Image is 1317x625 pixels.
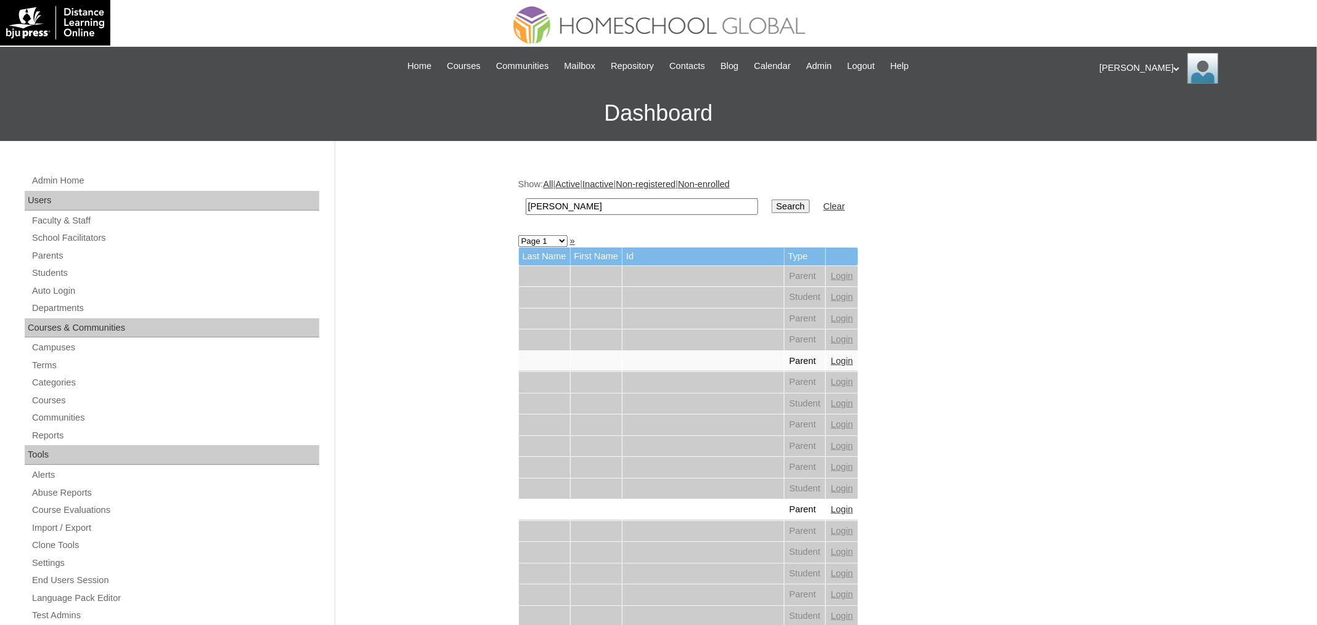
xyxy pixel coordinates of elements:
h3: Dashboard [6,86,1311,141]
a: Non-registered [616,179,676,189]
a: Login [831,611,853,621]
td: Parent [785,414,826,435]
td: Student [785,478,826,499]
a: Calendar [748,59,797,73]
a: Non-enrolled [678,179,730,189]
div: Users [25,191,319,211]
a: Login [831,462,853,472]
a: Settings [31,555,319,571]
a: School Facilitators [31,230,319,246]
a: Contacts [663,59,711,73]
td: Parent [785,308,826,329]
a: Login [831,568,853,578]
a: Courses [441,59,487,73]
td: Parent [785,584,826,605]
td: Parent [785,436,826,457]
span: Repository [611,59,654,73]
span: Admin [806,59,832,73]
a: Active [555,179,580,189]
span: Mailbox [565,59,596,73]
td: Parent [785,499,826,520]
input: Search [772,200,810,213]
td: Student [785,542,826,563]
a: Login [831,419,853,429]
a: Admin [800,59,838,73]
a: Help [884,59,915,73]
span: Home [407,59,431,73]
a: Terms [31,358,319,373]
a: Departments [31,300,319,316]
a: Faculty & Staff [31,213,319,228]
a: Repository [605,59,660,73]
a: Import / Export [31,520,319,536]
a: Logout [841,59,881,73]
a: Categories [31,375,319,390]
div: Show: | | | | [518,178,1128,222]
span: Communities [496,59,549,73]
span: Contacts [669,59,705,73]
a: Communities [31,410,319,425]
td: First Name [571,248,622,265]
a: Login [831,398,853,408]
a: Login [831,441,853,451]
a: Course Evaluations [31,502,319,518]
img: Ariane Ebuen [1188,53,1218,84]
div: [PERSON_NAME] [1099,53,1305,84]
td: Type [785,248,826,265]
img: logo-white.png [6,6,104,39]
a: Students [31,265,319,281]
td: Parent [785,266,826,287]
span: Blog [720,59,738,73]
a: Admin Home [31,173,319,188]
a: Test Admins [31,608,319,623]
a: Login [831,526,853,536]
td: Id [622,248,784,265]
a: Login [831,292,853,302]
span: Help [891,59,909,73]
a: » [570,236,575,246]
a: Login [831,504,853,514]
a: Clone Tools [31,538,319,553]
span: Logout [847,59,875,73]
a: All [543,179,553,189]
a: Home [401,59,438,73]
td: Student [785,287,826,308]
a: Abuse Reports [31,485,319,501]
td: Parent [785,329,826,350]
td: Last Name [519,248,570,265]
td: Parent [785,521,826,542]
td: Student [785,393,826,414]
a: Clear [823,201,845,211]
a: Login [831,547,853,557]
a: Courses [31,393,319,408]
td: Parent [785,351,826,372]
a: Reports [31,428,319,443]
div: Courses & Communities [25,318,319,338]
input: Search [526,198,758,215]
span: Calendar [754,59,791,73]
a: Login [831,483,853,493]
a: Blog [714,59,744,73]
a: Communities [490,59,555,73]
a: Login [831,334,853,344]
td: Parent [785,457,826,478]
a: Login [831,356,853,366]
span: Courses [447,59,481,73]
a: Login [831,589,853,599]
a: Auto Login [31,283,319,299]
a: Alerts [31,467,319,483]
a: Campuses [31,340,319,355]
a: Parents [31,248,319,264]
a: End Users Session [31,573,319,588]
td: Student [785,563,826,584]
a: Inactive [582,179,614,189]
td: Parent [785,372,826,393]
a: Login [831,271,853,281]
a: Login [831,313,853,323]
a: Login [831,377,853,387]
a: Language Pack Editor [31,591,319,606]
div: Tools [25,445,319,465]
a: Mailbox [558,59,602,73]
